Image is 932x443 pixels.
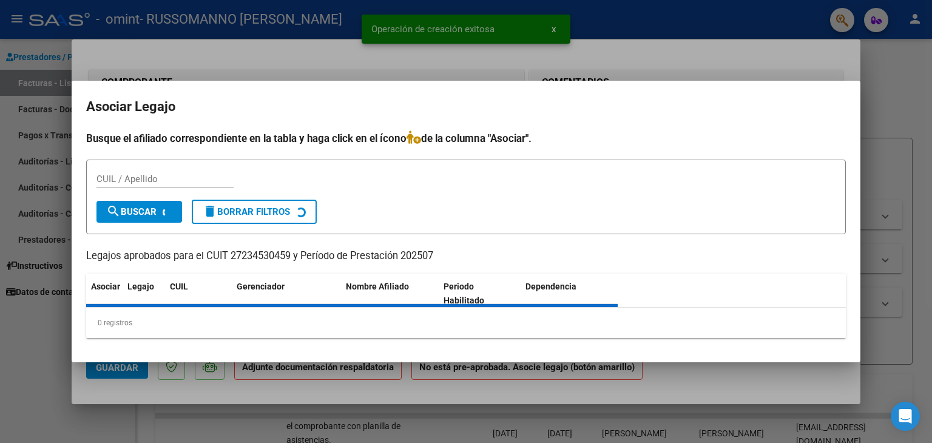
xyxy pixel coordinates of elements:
[106,206,157,217] span: Buscar
[86,249,846,264] p: Legajos aprobados para el CUIT 27234530459 y Período de Prestación 202507
[96,201,182,223] button: Buscar
[106,204,121,218] mat-icon: search
[170,282,188,291] span: CUIL
[891,402,920,431] div: Open Intercom Messenger
[86,274,123,314] datatable-header-cell: Asociar
[192,200,317,224] button: Borrar Filtros
[123,274,165,314] datatable-header-cell: Legajo
[127,282,154,291] span: Legajo
[444,282,484,305] span: Periodo Habilitado
[341,274,439,314] datatable-header-cell: Nombre Afiliado
[165,274,232,314] datatable-header-cell: CUIL
[203,204,217,218] mat-icon: delete
[525,282,576,291] span: Dependencia
[237,282,285,291] span: Gerenciador
[439,274,521,314] datatable-header-cell: Periodo Habilitado
[346,282,409,291] span: Nombre Afiliado
[86,130,846,146] h4: Busque el afiliado correspondiente en la tabla y haga click en el ícono de la columna "Asociar".
[86,95,846,118] h2: Asociar Legajo
[521,274,618,314] datatable-header-cell: Dependencia
[232,274,341,314] datatable-header-cell: Gerenciador
[91,282,120,291] span: Asociar
[86,308,846,338] div: 0 registros
[203,206,290,217] span: Borrar Filtros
